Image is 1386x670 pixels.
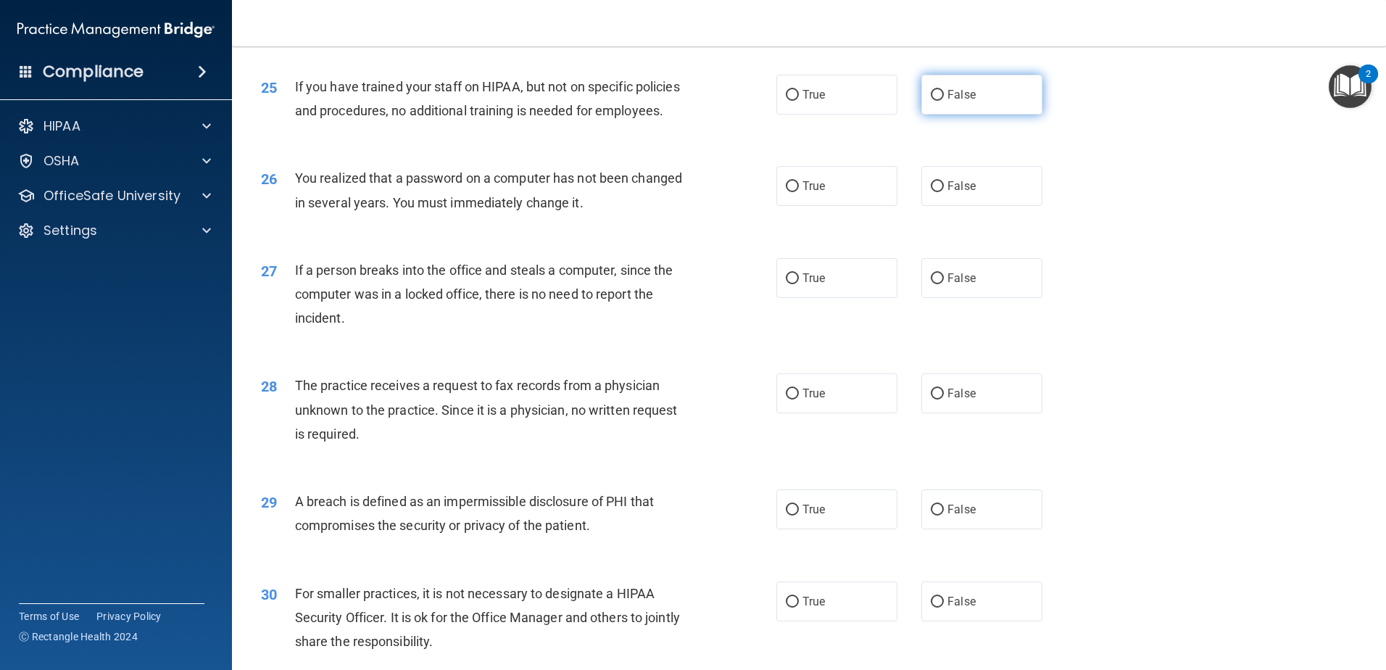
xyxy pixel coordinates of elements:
[802,179,825,193] span: True
[947,88,976,102] span: False
[17,222,211,239] a: Settings
[17,187,211,204] a: OfficeSafe University
[261,494,277,511] span: 29
[931,273,944,284] input: False
[931,505,944,516] input: False
[1329,65,1372,108] button: Open Resource Center, 2 new notifications
[43,117,80,135] p: HIPAA
[261,378,277,395] span: 28
[947,179,976,193] span: False
[947,271,976,285] span: False
[19,629,138,644] span: Ⓒ Rectangle Health 2024
[96,609,162,624] a: Privacy Policy
[295,79,680,118] span: If you have trained your staff on HIPAA, but not on specific policies and procedures, no addition...
[786,181,799,192] input: True
[802,502,825,516] span: True
[1366,74,1371,93] div: 2
[261,262,277,280] span: 27
[295,170,682,210] span: You realized that a password on a computer has not been changed in several years. You must immedi...
[17,15,215,44] img: PMB logo
[295,494,654,533] span: A breach is defined as an impermissible disclosure of PHI that compromises the security or privac...
[802,386,825,400] span: True
[931,181,944,192] input: False
[802,271,825,285] span: True
[947,595,976,608] span: False
[17,117,211,135] a: HIPAA
[19,609,79,624] a: Terms of Use
[786,597,799,608] input: True
[43,152,80,170] p: OSHA
[947,386,976,400] span: False
[786,273,799,284] input: True
[295,586,680,649] span: For smaller practices, it is not necessary to designate a HIPAA Security Officer. It is ok for th...
[786,505,799,516] input: True
[43,187,180,204] p: OfficeSafe University
[802,88,825,102] span: True
[1314,570,1369,625] iframe: Drift Widget Chat Controller
[931,597,944,608] input: False
[295,378,678,441] span: The practice receives a request to fax records from a physician unknown to the practice. Since it...
[295,262,673,326] span: If a person breaks into the office and steals a computer, since the computer was in a locked offi...
[261,170,277,188] span: 26
[931,90,944,101] input: False
[786,90,799,101] input: True
[802,595,825,608] span: True
[786,389,799,400] input: True
[947,502,976,516] span: False
[43,62,144,82] h4: Compliance
[43,222,97,239] p: Settings
[931,389,944,400] input: False
[261,79,277,96] span: 25
[261,586,277,603] span: 30
[17,152,211,170] a: OSHA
